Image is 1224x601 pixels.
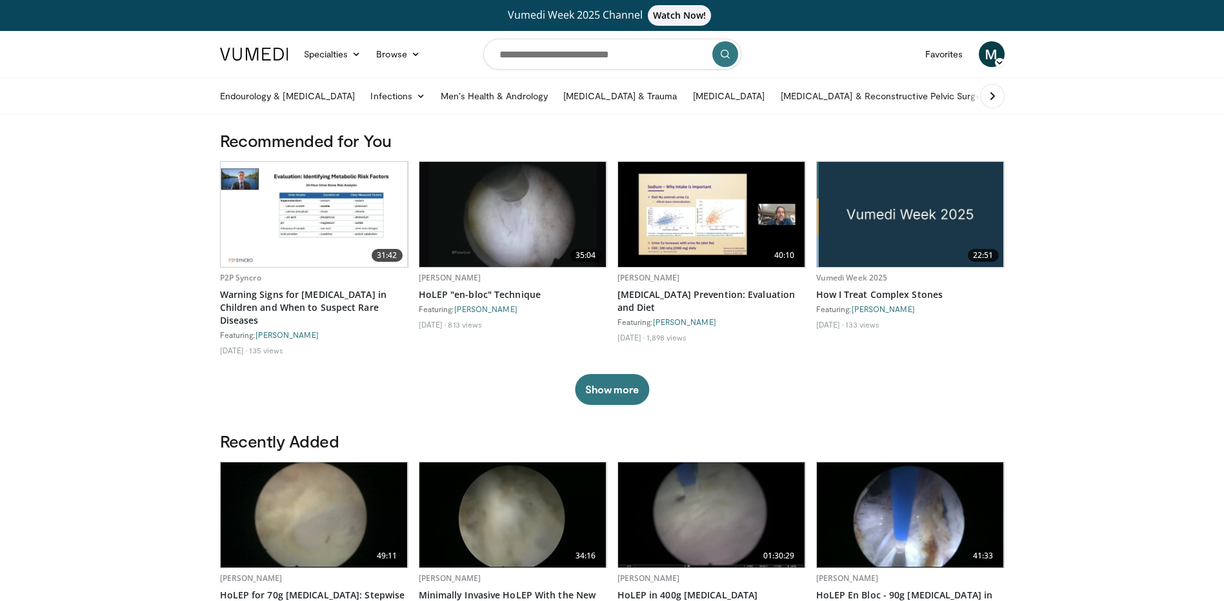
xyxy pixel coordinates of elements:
[221,462,408,567] img: 83961de2-7e01-45fd-b6b4-a4f99b0c7f33.620x360_q85_upscale.jpg
[220,573,283,584] a: [PERSON_NAME]
[617,573,680,584] a: [PERSON_NAME]
[220,330,408,340] div: Featuring:
[368,41,428,67] a: Browse
[618,462,805,567] img: 50ef2967-76b8-4bc0-90ab-b7c05c34063d.620x360_q85_upscale.jpg
[817,462,1004,567] a: 41:33
[419,162,607,267] img: fb452d19-f97f-4b12-854a-e22d5bcc68fc.620x360_q85_upscale.jpg
[221,162,408,267] img: b1bc6859-4bdd-4be1-8442-b8b8c53ce8a1.620x360_q85_upscale.jpg
[256,330,319,339] a: [PERSON_NAME]
[221,462,408,567] a: 49:11
[769,249,800,262] span: 40:10
[222,5,1003,26] a: Vumedi Week 2025 ChannelWatch Now!
[817,462,1004,567] img: b08f3c50-82b7-4cc9-90b3-aa2d6d41f145.620x360_q85_upscale.jpg
[220,288,408,327] a: Warning Signs for [MEDICAL_DATA] in Children and When to Suspect Rare Diseases
[852,304,915,313] a: [PERSON_NAME]
[220,48,288,61] img: VuMedi Logo
[454,304,517,313] a: [PERSON_NAME]
[419,162,607,267] a: 35:04
[758,549,800,562] span: 01:30:29
[419,319,446,330] li: [DATE]
[220,345,248,355] li: [DATE]
[419,573,481,584] a: [PERSON_NAME]
[816,573,879,584] a: [PERSON_NAME]
[372,249,403,262] span: 31:42
[773,83,997,109] a: [MEDICAL_DATA] & Reconstructive Pelvic Surgery
[979,41,1005,67] a: M
[372,549,403,562] span: 49:11
[220,431,1005,451] h3: Recently Added
[816,272,888,283] a: Vumedi Week 2025
[363,83,433,109] a: Infections
[249,345,283,355] li: 135 views
[448,319,482,330] li: 813 views
[556,83,685,109] a: [MEDICAL_DATA] & Trauma
[653,317,716,326] a: [PERSON_NAME]
[220,130,1005,151] h3: Recommended for You
[419,462,607,567] a: 34:16
[816,304,1005,314] div: Featuring:
[570,549,601,562] span: 34:16
[419,288,607,301] a: HoLEP "en-bloc" Technique
[296,41,369,67] a: Specialties
[685,83,773,109] a: [MEDICAL_DATA]
[575,374,649,405] button: Show more
[419,304,607,314] div: Featuring:
[617,272,680,283] a: [PERSON_NAME]
[647,332,687,342] li: 1,898 views
[212,83,363,109] a: Endourology & [MEDICAL_DATA]
[845,319,879,330] li: 133 views
[918,41,971,67] a: Favorites
[618,162,805,267] a: 40:10
[483,39,741,70] input: Search topics, interventions
[648,5,712,26] span: Watch Now!
[618,462,805,567] a: 01:30:29
[570,249,601,262] span: 35:04
[433,83,556,109] a: Men’s Health & Andrology
[968,549,999,562] span: 41:33
[220,272,261,283] a: P2P Syncro
[617,317,806,327] div: Featuring:
[817,162,1004,267] img: d4687df1-bff4-4f94-b24f-952b82220f7b.png.620x360_q85_upscale.jpg
[618,162,805,267] img: 83db353a-c630-4554-8a0b-735d1bf04164.620x360_q85_upscale.jpg
[419,462,607,567] img: bfa02969-f2ff-4615-b51a-595b9b287868.620x360_q85_upscale.jpg
[816,319,844,330] li: [DATE]
[617,288,806,314] a: [MEDICAL_DATA] Prevention: Evaluation and Diet
[221,162,408,267] a: 31:42
[617,332,645,342] li: [DATE]
[968,249,999,262] span: 22:51
[419,272,481,283] a: [PERSON_NAME]
[817,162,1004,267] a: 22:51
[816,288,1005,301] a: How I Treat Complex Stones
